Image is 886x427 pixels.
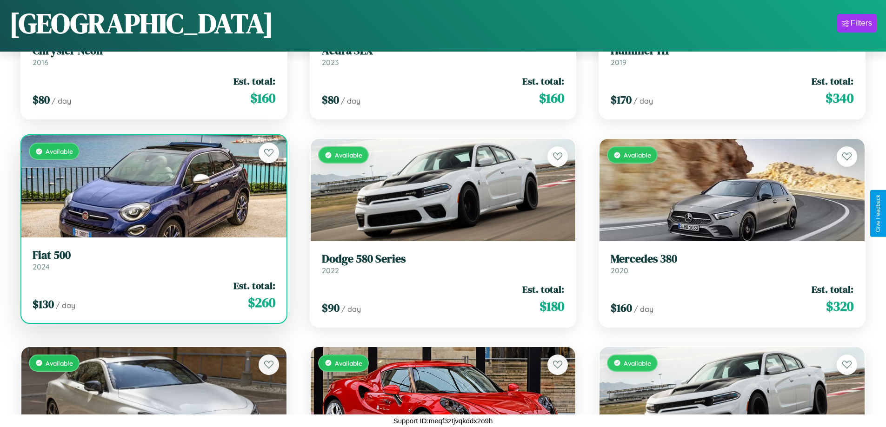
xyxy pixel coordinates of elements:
span: $ 130 [33,296,54,312]
button: Filters [837,14,877,33]
div: Give Feedback [875,195,881,232]
span: $ 80 [33,92,50,107]
h1: [GEOGRAPHIC_DATA] [9,4,273,42]
span: Available [335,151,362,159]
span: $ 160 [250,89,275,107]
span: / day [341,304,361,314]
span: 2020 [611,266,628,275]
span: / day [341,96,360,105]
span: Est. total: [233,279,275,292]
span: 2024 [33,262,50,271]
span: 2016 [33,58,48,67]
a: Mercedes 3802020 [611,252,853,275]
span: $ 160 [539,89,564,107]
span: Available [46,147,73,155]
a: Chrysler Neon2016 [33,44,275,67]
span: / day [52,96,71,105]
span: / day [56,301,75,310]
span: $ 340 [826,89,853,107]
span: Est. total: [522,74,564,88]
a: Fiat 5002024 [33,249,275,271]
span: / day [634,304,653,314]
span: 2022 [322,266,339,275]
span: $ 90 [322,300,340,315]
span: Est. total: [522,282,564,296]
span: Available [335,359,362,367]
h3: Dodge 580 Series [322,252,565,266]
span: 2019 [611,58,626,67]
span: Est. total: [812,74,853,88]
a: Acura SLX2023 [322,44,565,67]
span: Est. total: [233,74,275,88]
h3: Fiat 500 [33,249,275,262]
span: Available [624,151,651,159]
span: $ 180 [540,297,564,315]
span: Available [624,359,651,367]
span: $ 170 [611,92,632,107]
a: Hummer H12019 [611,44,853,67]
a: Dodge 580 Series2022 [322,252,565,275]
span: Est. total: [812,282,853,296]
span: $ 260 [248,293,275,312]
p: Support ID: meqf3ztjvqkddx2o9h [393,414,493,427]
span: 2023 [322,58,339,67]
span: $ 80 [322,92,339,107]
span: / day [633,96,653,105]
span: $ 160 [611,300,632,315]
span: $ 320 [826,297,853,315]
div: Filters [851,19,872,28]
h3: Mercedes 380 [611,252,853,266]
span: Available [46,359,73,367]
